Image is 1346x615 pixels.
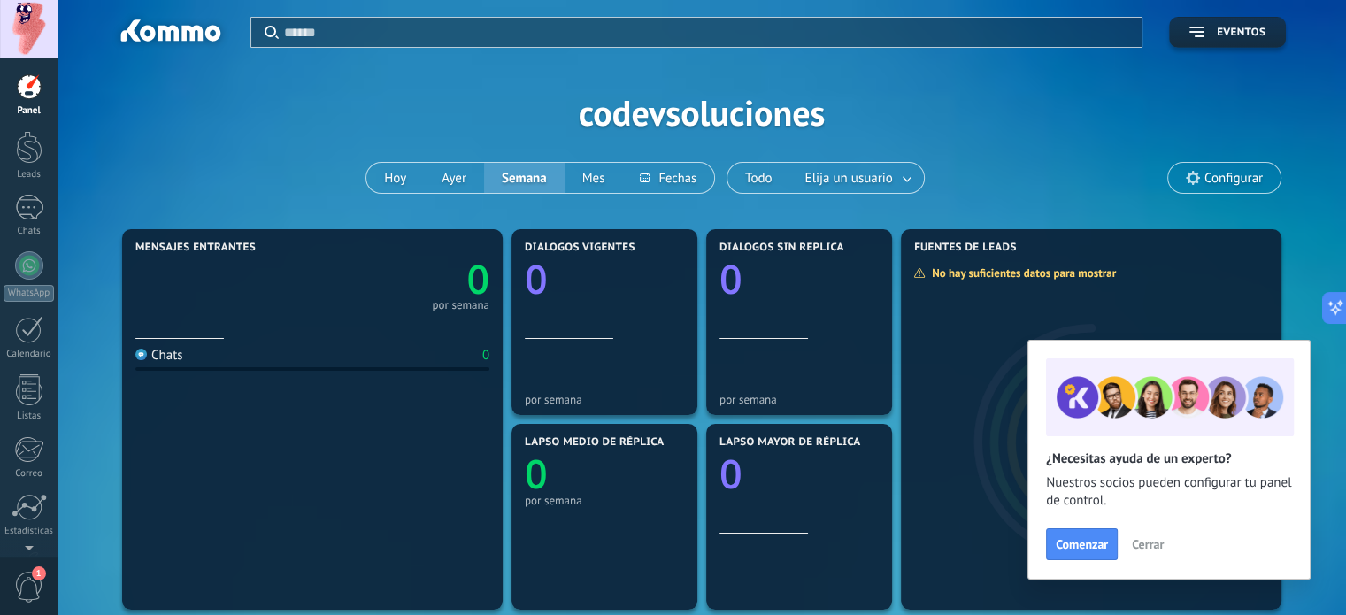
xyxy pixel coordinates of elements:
[135,349,147,360] img: Chats
[1124,531,1172,557] button: Cerrar
[312,252,489,306] a: 0
[1132,538,1164,550] span: Cerrar
[727,163,790,193] button: Todo
[525,494,684,507] div: por semana
[1046,474,1292,510] span: Nuestros socios pueden configurar tu panel de control.
[525,447,548,501] text: 0
[135,242,256,254] span: Mensajes entrantes
[4,526,55,537] div: Estadísticas
[719,252,742,306] text: 0
[32,566,46,580] span: 1
[525,242,635,254] span: Diálogos vigentes
[719,447,742,501] text: 0
[432,301,489,310] div: por semana
[4,411,55,422] div: Listas
[484,163,565,193] button: Semana
[4,105,55,117] div: Panel
[525,436,665,449] span: Lapso medio de réplica
[4,169,55,181] div: Leads
[135,347,183,364] div: Chats
[466,252,489,306] text: 0
[719,393,879,406] div: por semana
[622,163,713,193] button: Fechas
[1217,27,1265,39] span: Eventos
[525,252,548,306] text: 0
[482,347,489,364] div: 0
[719,242,844,254] span: Diálogos sin réplica
[1046,528,1118,560] button: Comenzar
[366,163,424,193] button: Hoy
[4,285,54,302] div: WhatsApp
[1056,538,1108,550] span: Comenzar
[913,265,1128,281] div: No hay suficientes datos para mostrar
[565,163,623,193] button: Mes
[802,166,896,190] span: Elija un usuario
[525,393,684,406] div: por semana
[4,468,55,480] div: Correo
[914,242,1017,254] span: Fuentes de leads
[4,226,55,237] div: Chats
[1169,17,1286,48] button: Eventos
[4,349,55,360] div: Calendario
[1046,450,1292,467] h2: ¿Necesitas ayuda de un experto?
[790,163,924,193] button: Elija un usuario
[1204,171,1263,186] span: Configurar
[719,436,860,449] span: Lapso mayor de réplica
[424,163,484,193] button: Ayer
